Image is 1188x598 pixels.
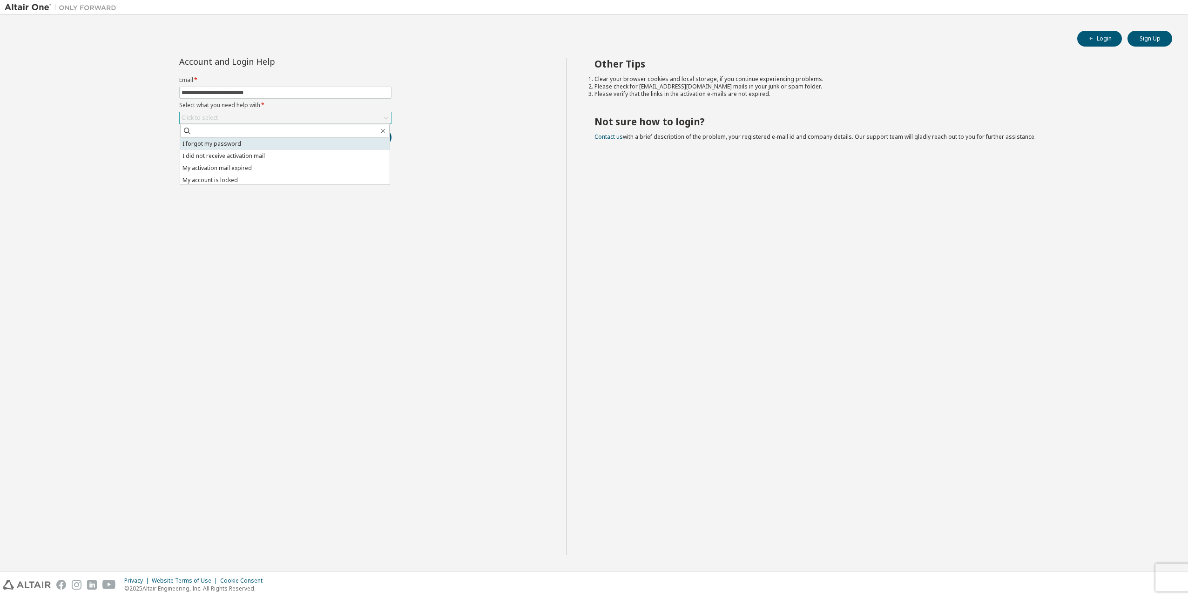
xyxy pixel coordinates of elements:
[594,116,1156,128] h2: Not sure how to login?
[594,90,1156,98] li: Please verify that the links in the activation e-mails are not expired.
[179,102,391,109] label: Select what you need help with
[124,577,152,584] div: Privacy
[594,75,1156,83] li: Clear your browser cookies and local storage, if you continue experiencing problems.
[3,580,51,590] img: altair_logo.svg
[182,114,218,122] div: Click to select
[594,133,623,141] a: Contact us
[220,577,268,584] div: Cookie Consent
[124,584,268,592] p: © 2025 Altair Engineering, Inc. All Rights Reserved.
[594,83,1156,90] li: Please check for [EMAIL_ADDRESS][DOMAIN_NAME] mails in your junk or spam folder.
[1077,31,1122,47] button: Login
[72,580,81,590] img: instagram.svg
[594,58,1156,70] h2: Other Tips
[1127,31,1172,47] button: Sign Up
[180,138,390,150] li: I forgot my password
[152,577,220,584] div: Website Terms of Use
[5,3,121,12] img: Altair One
[179,58,349,65] div: Account and Login Help
[102,580,116,590] img: youtube.svg
[179,76,391,84] label: Email
[180,112,391,123] div: Click to select
[594,133,1036,141] span: with a brief description of the problem, your registered e-mail id and company details. Our suppo...
[56,580,66,590] img: facebook.svg
[87,580,97,590] img: linkedin.svg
